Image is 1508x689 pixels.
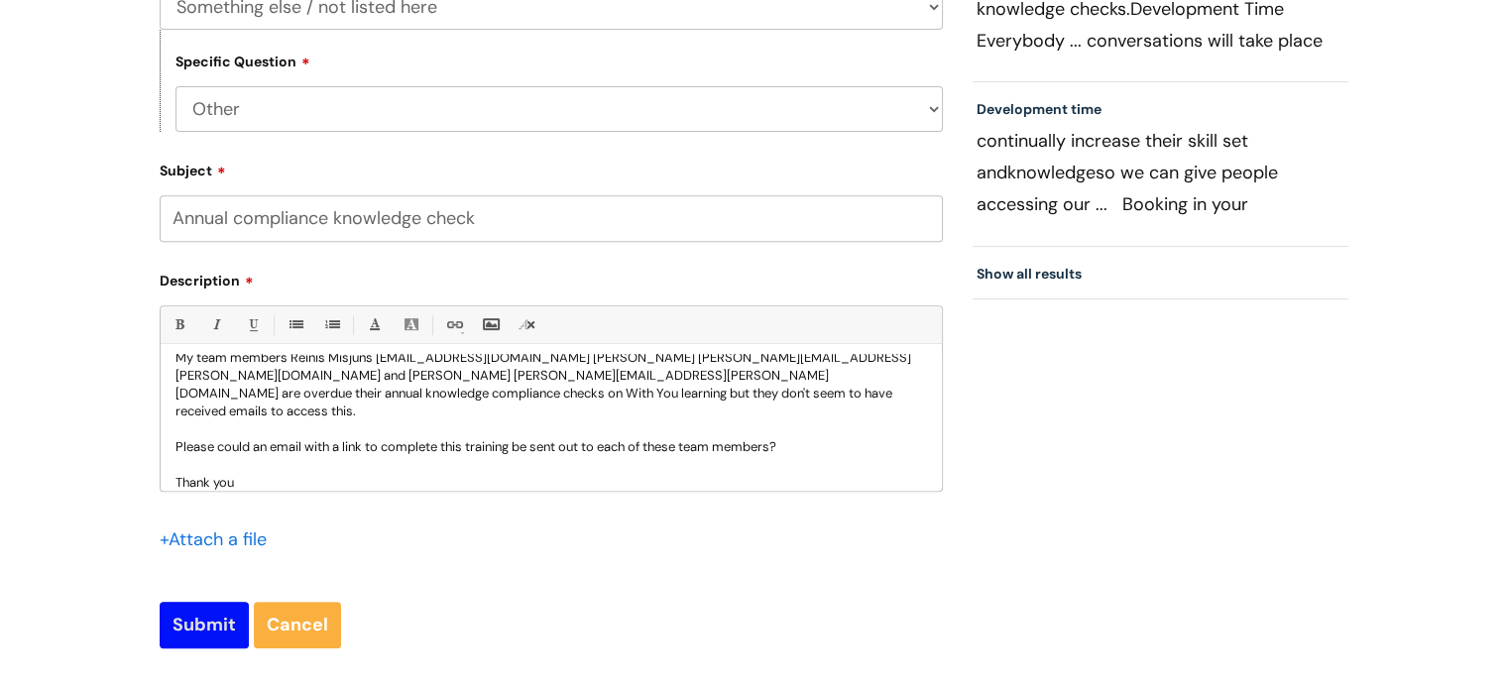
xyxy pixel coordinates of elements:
label: Subject [160,156,943,179]
a: Development time [977,100,1102,118]
a: Show all results [977,265,1082,283]
a: Underline(Ctrl-U) [240,312,265,337]
p: continually increase their skill set and so we can give people accessing our ... Booking in your ... [977,125,1345,220]
div: Attach a file [160,523,279,555]
p: My team members Reinis Misjuns [EMAIL_ADDRESS][DOMAIN_NAME] [PERSON_NAME] [PERSON_NAME][EMAIL_ADD... [175,349,927,420]
a: Back Color [399,312,423,337]
a: Bold (Ctrl-B) [167,312,191,337]
p: Please could an email with a link to complete this training be sent out to each of these team mem... [175,438,927,456]
label: Specific Question [175,51,310,70]
a: Insert Image... [478,312,503,337]
input: Submit [160,602,249,647]
a: Remove formatting (Ctrl-\) [515,312,539,337]
a: Italic (Ctrl-I) [203,312,228,337]
a: • Unordered List (Ctrl-Shift-7) [283,312,307,337]
p: Thank you [175,474,927,492]
label: Description [160,266,943,289]
a: Link [441,312,466,337]
a: Font Color [362,312,387,337]
a: Cancel [254,602,341,647]
a: 1. Ordered List (Ctrl-Shift-8) [319,312,344,337]
span: knowledge [1007,161,1096,184]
